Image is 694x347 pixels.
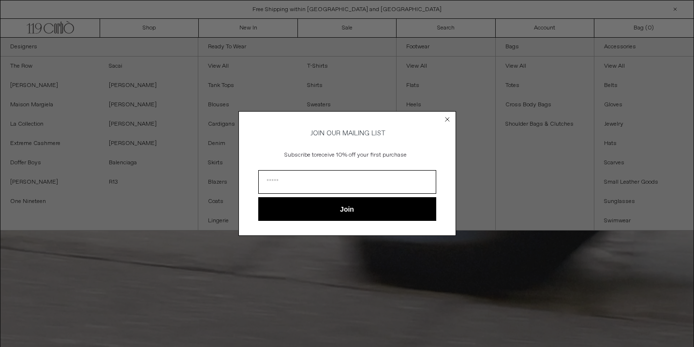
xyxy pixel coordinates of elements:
button: Close dialog [443,115,452,124]
span: Subscribe to [284,151,317,159]
button: Join [258,197,436,221]
span: receive 10% off your first purchase [317,151,407,159]
span: JOIN OUR MAILING LIST [309,129,385,138]
input: Email [258,170,436,194]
